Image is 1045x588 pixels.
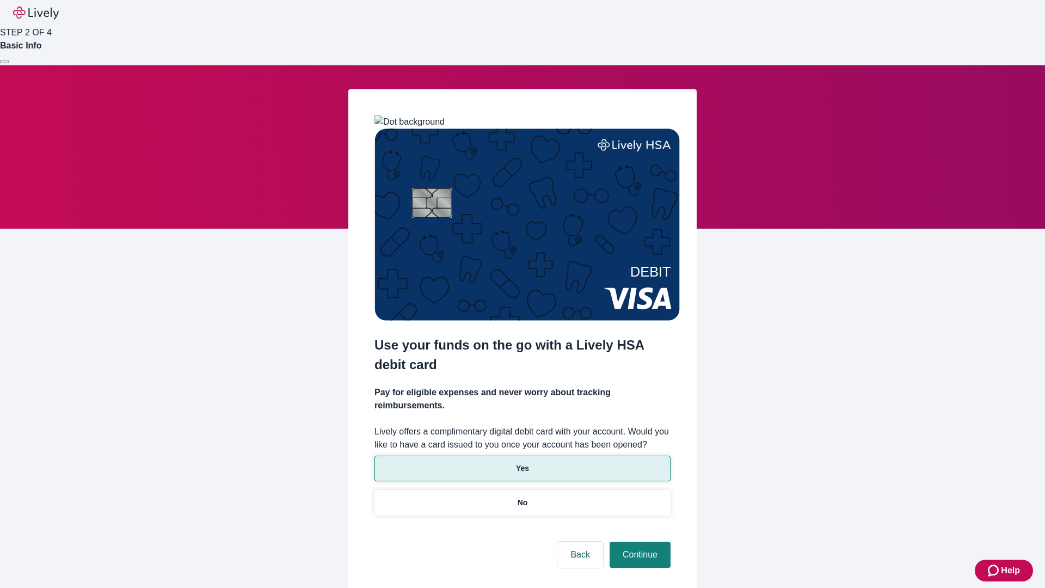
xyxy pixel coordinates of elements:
[374,335,671,375] h2: Use your funds on the go with a Lively HSA debit card
[516,463,529,474] p: Yes
[975,560,1033,581] button: Zendesk support iconHelp
[988,564,1001,577] svg: Zendesk support icon
[518,497,528,509] p: No
[374,128,680,321] img: Debit card
[374,386,671,412] h4: Pay for eligible expenses and never worry about tracking reimbursements.
[374,456,671,481] button: Yes
[374,115,445,128] img: Dot background
[374,490,671,516] button: No
[13,7,59,20] img: Lively
[557,542,603,568] button: Back
[1001,564,1020,577] span: Help
[374,425,671,451] label: Lively offers a complimentary digital debit card with your account. Would you like to have a card...
[610,542,671,568] button: Continue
